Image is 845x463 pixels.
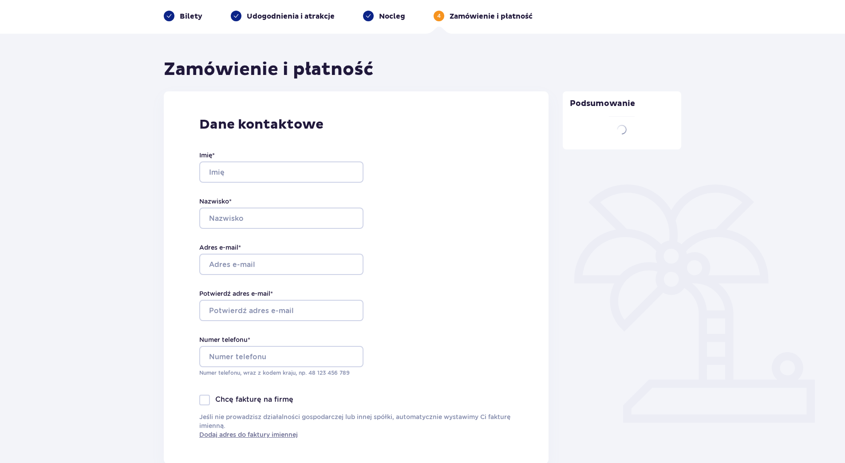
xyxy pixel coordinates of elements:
p: Udogodnienia i atrakcje [247,12,335,21]
label: Nazwisko * [199,197,232,206]
label: Imię * [199,151,215,160]
p: Podsumowanie [563,98,682,116]
div: 4Zamówienie i płatność [434,11,533,21]
p: 4 [437,12,441,20]
img: loader [616,124,628,135]
div: Bilety [164,11,202,21]
input: Nazwisko [199,208,363,229]
label: Potwierdź adres e-mail * [199,289,273,298]
div: Nocleg [363,11,405,21]
input: Potwierdź adres e-mail [199,300,363,321]
div: Udogodnienia i atrakcje [231,11,335,21]
p: Numer telefonu, wraz z kodem kraju, np. 48 ​123 ​456 ​789 [199,369,363,377]
input: Imię [199,161,363,183]
p: Bilety [180,12,202,21]
p: Zamówienie i płatność [450,12,533,21]
p: Nocleg [379,12,405,21]
p: Chcę fakturę na firmę [215,395,293,404]
h1: Zamówienie i płatność [164,59,374,81]
label: Numer telefonu * [199,335,250,344]
input: Adres e-mail [199,254,363,275]
label: Adres e-mail * [199,243,241,252]
a: Dodaj adres do faktury imiennej [199,430,298,439]
input: Numer telefonu [199,346,363,367]
p: Dane kontaktowe [199,116,513,133]
p: Jeśli nie prowadzisz działalności gospodarczej lub innej spółki, automatycznie wystawimy Ci faktu... [199,412,513,439]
